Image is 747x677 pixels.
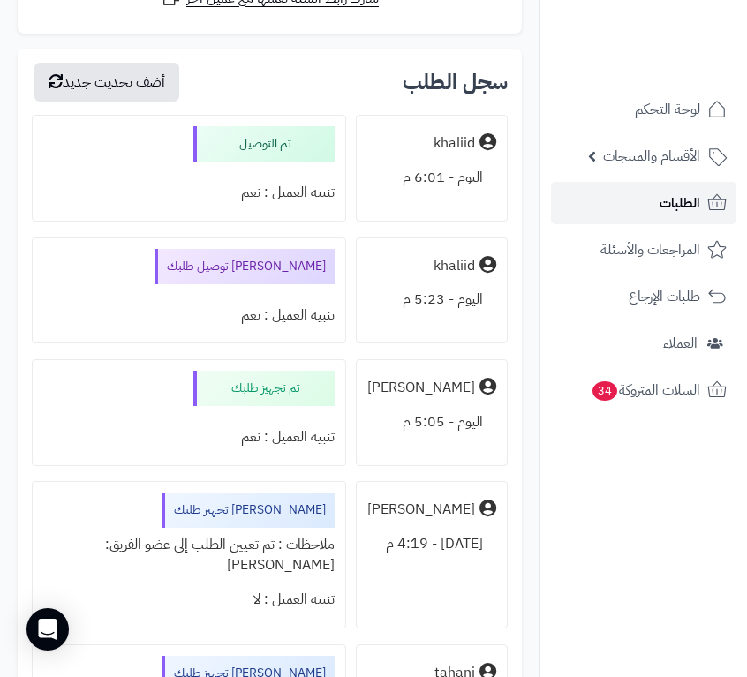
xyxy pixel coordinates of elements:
div: [PERSON_NAME] [367,500,475,520]
a: السلات المتروكة34 [551,369,736,411]
div: تم التوصيل [193,126,335,162]
div: اليوم - 5:23 م [367,282,496,317]
div: [PERSON_NAME] تجهيز طلبك [162,493,335,528]
a: المراجعات والأسئلة [551,229,736,271]
div: تنبيه العميل : لا [43,583,335,617]
h3: سجل الطلب [403,71,508,93]
img: logo-2.png [627,25,730,62]
div: تنبيه العميل : نعم [43,420,335,455]
span: طلبات الإرجاع [629,284,700,309]
div: تنبيه العميل : نعم [43,298,335,333]
a: الطلبات [551,182,736,224]
div: تم تجهيز طلبك [193,371,335,406]
div: khaliid [434,256,475,276]
span: المراجعات والأسئلة [600,237,700,262]
button: أضف تحديث جديد [34,63,179,102]
span: الأقسام والمنتجات [603,144,700,169]
div: اليوم - 6:01 م [367,161,496,195]
div: khaliid [434,133,475,154]
div: Open Intercom Messenger [26,608,69,651]
a: لوحة التحكم [551,88,736,131]
span: الطلبات [660,191,700,215]
span: لوحة التحكم [635,97,700,122]
a: طلبات الإرجاع [551,275,736,318]
div: [DATE] - 4:19 م [367,527,496,561]
div: اليوم - 5:05 م [367,405,496,440]
div: [PERSON_NAME] [367,378,475,398]
div: ملاحظات : تم تعيين الطلب إلى عضو الفريق: [PERSON_NAME] [43,528,335,583]
span: العملاء [663,331,698,356]
div: تنبيه العميل : نعم [43,176,335,210]
span: السلات المتروكة [591,378,700,402]
div: [PERSON_NAME] توصيل طلبك [155,249,335,284]
a: العملاء [551,322,736,365]
span: 34 [592,380,618,402]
